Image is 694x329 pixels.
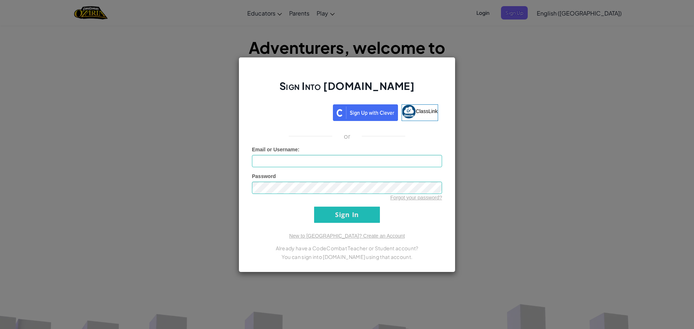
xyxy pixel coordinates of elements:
p: Already have a CodeCombat Teacher or Student account? [252,244,442,252]
h2: Sign Into [DOMAIN_NAME] [252,79,442,100]
p: or [344,132,351,140]
p: You can sign into [DOMAIN_NAME] using that account. [252,252,442,261]
iframe: Sign in with Google Button [252,104,333,120]
img: classlink-logo-small.png [402,105,416,118]
span: ClassLink [416,108,438,114]
span: Email or Username [252,147,298,152]
a: New to [GEOGRAPHIC_DATA]? Create an Account [289,233,405,239]
input: Sign In [314,207,380,223]
span: Password [252,173,276,179]
img: clever_sso_button@2x.png [333,104,398,121]
label: : [252,146,300,153]
a: Forgot your password? [390,195,442,200]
